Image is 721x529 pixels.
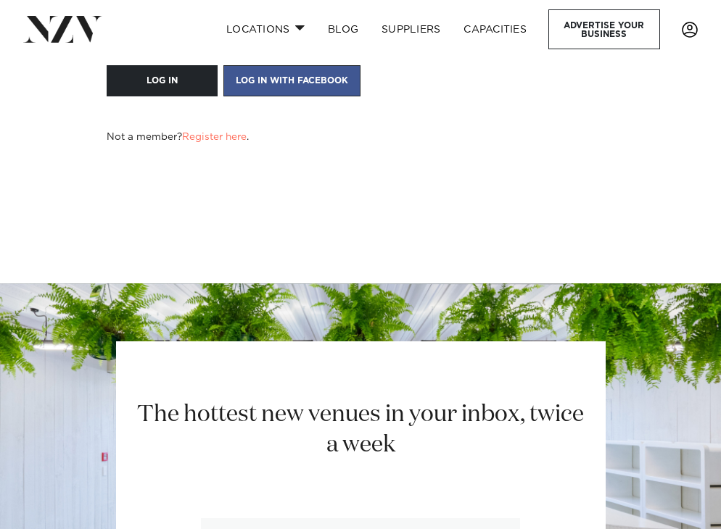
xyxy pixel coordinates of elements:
button: LOG IN WITH FACEBOOK [223,65,360,96]
a: Capacities [452,14,538,45]
h4: Not a member? . [107,131,249,143]
a: SUPPLIERS [370,14,452,45]
a: BLOG [316,14,370,45]
a: LOG IN WITH FACEBOOK [223,74,360,87]
a: Advertise your business [548,9,660,49]
button: LOG IN [107,65,218,96]
img: nzv-logo.png [23,16,102,42]
a: Locations [215,14,316,45]
a: Register here [182,132,247,142]
h2: The hottest new venues in your inbox, twice a week [136,399,586,460]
